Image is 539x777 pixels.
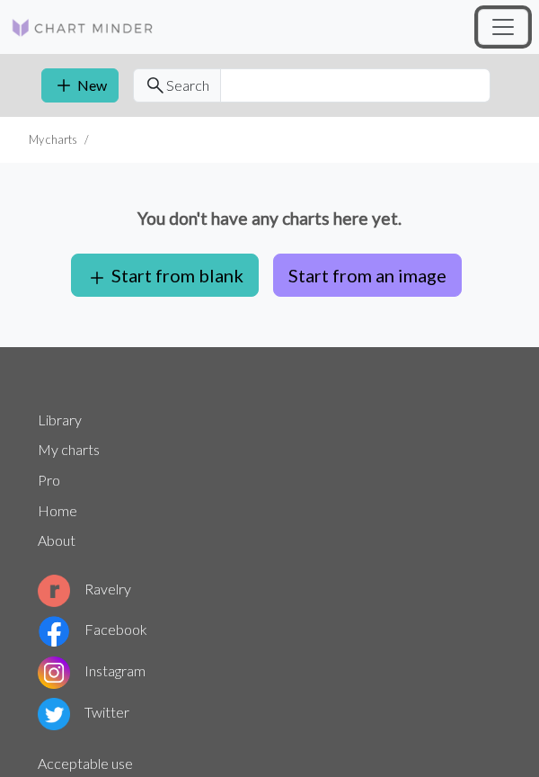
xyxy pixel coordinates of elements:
span: Search [166,75,209,96]
img: Facebook logo [38,615,70,647]
a: Twitter [38,703,129,720]
button: Toggle navigation [478,9,528,45]
a: Acceptable use [38,755,133,772]
img: Logo [11,17,155,39]
img: Instagram logo [38,656,70,689]
li: My charts [29,131,77,148]
a: Pro [38,471,60,488]
a: Library [38,411,82,428]
img: Ravelry logo [38,575,70,607]
a: Instagram [38,662,146,679]
a: Ravelry [38,580,131,597]
a: My charts [38,441,100,458]
img: Twitter logo [38,698,70,730]
button: Start from an image [273,254,462,297]
a: Facebook [38,621,147,638]
a: About [38,531,75,549]
span: add [86,265,108,290]
a: Start from an image [266,264,469,281]
span: add [53,73,75,98]
button: Start from blank [71,254,259,297]
button: New [41,68,119,103]
span: search [145,73,166,98]
a: Home [38,502,77,519]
